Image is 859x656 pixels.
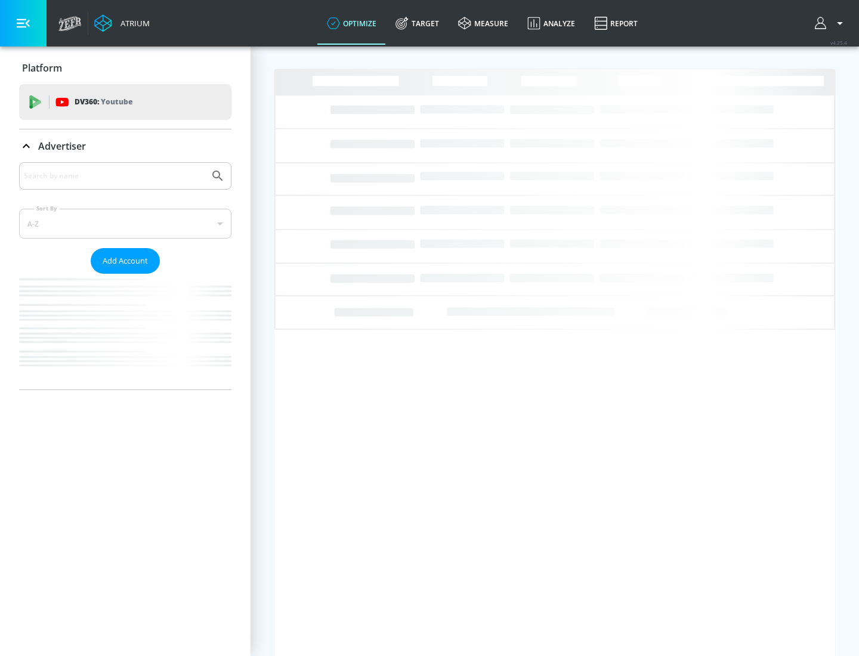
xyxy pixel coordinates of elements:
a: optimize [317,2,386,45]
div: Platform [19,51,231,85]
span: Add Account [103,254,148,268]
input: Search by name [24,168,205,184]
div: Advertiser [19,162,231,389]
a: Report [585,2,647,45]
span: v 4.25.4 [830,39,847,46]
label: Sort By [34,205,60,212]
p: Youtube [101,95,132,108]
button: Add Account [91,248,160,274]
div: Atrium [116,18,150,29]
a: Target [386,2,449,45]
div: Advertiser [19,129,231,163]
p: Advertiser [38,140,86,153]
div: DV360: Youtube [19,84,231,120]
a: Atrium [94,14,150,32]
nav: list of Advertiser [19,274,231,389]
a: measure [449,2,518,45]
p: DV360: [75,95,132,109]
p: Platform [22,61,62,75]
a: Analyze [518,2,585,45]
div: A-Z [19,209,231,239]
